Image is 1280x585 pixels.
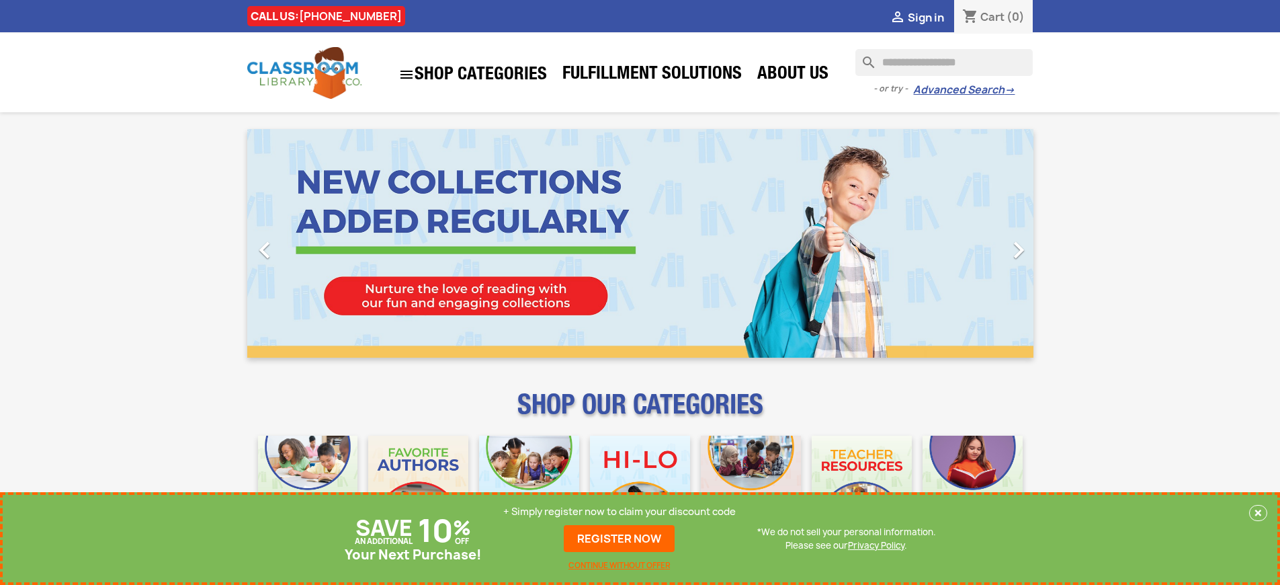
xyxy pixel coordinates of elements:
span: (0) [1007,9,1025,24]
i:  [398,67,415,83]
div: CALL US: [247,6,405,26]
img: CLC_Bulk_Mobile.jpg [258,436,358,536]
a: Next [915,129,1033,358]
img: CLC_Fiction_Nonfiction_Mobile.jpg [701,436,801,536]
a: [PHONE_NUMBER] [299,9,402,24]
a: Fulfillment Solutions [556,62,749,89]
a: Advanced Search→ [913,83,1015,97]
i:  [890,10,906,26]
a: Previous [247,129,366,358]
a: SHOP CATEGORIES [392,60,554,89]
p: SHOP OUR CATEGORIES [247,401,1033,425]
span: Cart [980,9,1005,24]
i:  [248,233,282,267]
img: Classroom Library Company [247,47,361,99]
img: CLC_Teacher_Resources_Mobile.jpg [812,436,912,536]
span: - or try - [873,82,913,95]
a:  Sign in [890,10,944,25]
input: Search [855,49,1033,76]
i:  [1002,233,1035,267]
ul: Carousel container [247,129,1033,358]
i: search [855,49,871,65]
img: CLC_Favorite_Authors_Mobile.jpg [368,436,468,536]
span: Sign in [908,10,944,25]
img: CLC_Phonics_And_Decodables_Mobile.jpg [479,436,579,536]
img: CLC_Dyslexia_Mobile.jpg [923,436,1023,536]
img: CLC_HiLo_Mobile.jpg [590,436,690,536]
a: About Us [751,62,835,89]
span: → [1005,83,1015,97]
i: shopping_cart [962,9,978,26]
